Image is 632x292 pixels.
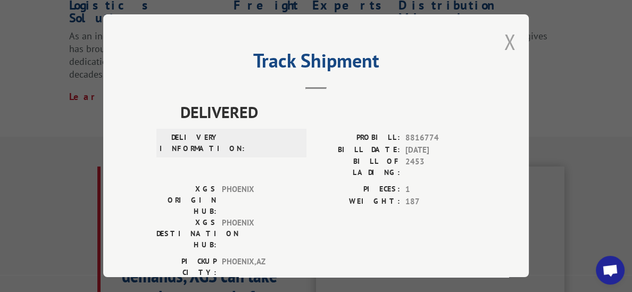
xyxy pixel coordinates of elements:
label: PROBILL: [316,132,400,145]
span: 1 [405,184,476,196]
span: [DATE] [405,144,476,156]
label: BILL DATE: [316,144,400,156]
button: Close modal [504,28,515,56]
span: 2453 [405,156,476,179]
span: PHOENIX [222,184,294,218]
label: WEIGHT: [316,196,400,208]
label: XGS ORIGIN HUB: [156,184,217,218]
label: BILL OF LADING: [316,156,400,179]
h2: Track Shipment [156,53,476,73]
label: PIECES: [316,184,400,196]
a: Open chat [596,256,625,285]
span: 8816774 [405,132,476,145]
label: DELIVERY INFORMATION: [160,132,220,155]
span: 187 [405,196,476,208]
span: PHOENIX , AZ [222,256,294,279]
label: XGS DESTINATION HUB: [156,218,217,251]
span: PHOENIX [222,218,294,251]
span: DELIVERED [180,101,476,124]
label: PICKUP CITY: [156,256,217,279]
